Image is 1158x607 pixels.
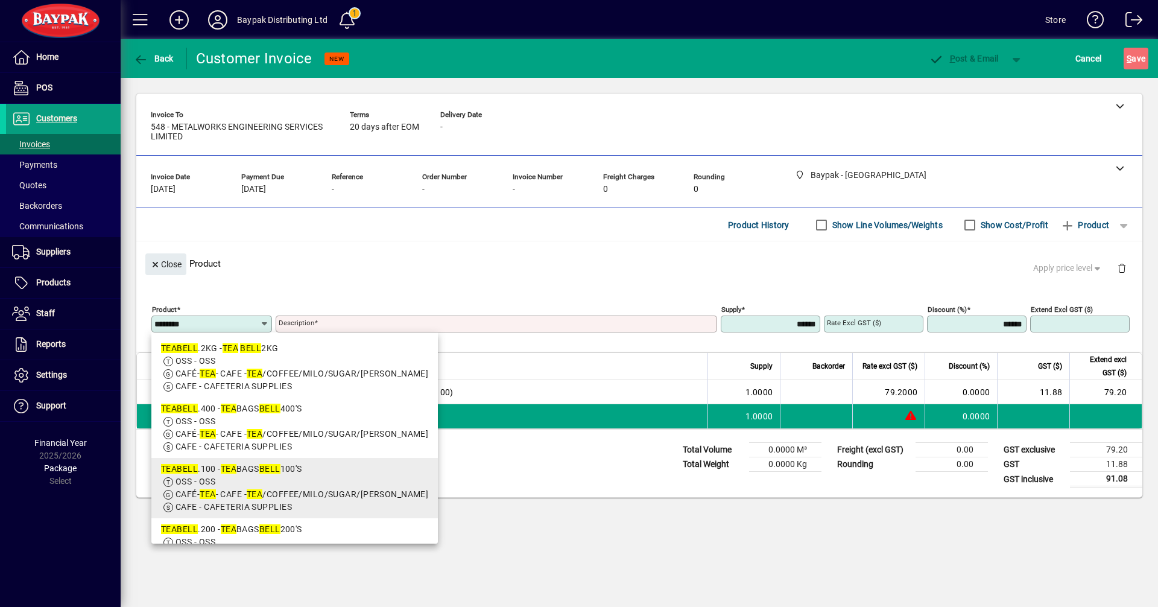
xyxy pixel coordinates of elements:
mat-label: Extend excl GST ($) [1031,305,1093,314]
td: GST inclusive [998,472,1070,487]
td: Freight (excl GST) [831,443,916,457]
span: - [440,122,443,132]
span: OSS - OSS [176,537,215,547]
a: Quotes [6,175,121,195]
td: 0.0000 Kg [749,457,821,472]
td: 0.00 [916,443,988,457]
span: 0 [603,185,608,194]
em: TEA [247,489,262,499]
span: Suppliers [36,247,71,256]
label: Show Line Volumes/Weights [830,219,943,231]
em: BELL [177,464,198,474]
em: TEA [161,404,177,413]
span: 1.0000 [745,410,773,422]
span: Backorders [12,201,62,211]
td: 79.20 [1070,443,1142,457]
mat-option: TEABELL.100 - TEA BAGS BELL 100'S [151,458,438,518]
a: Backorders [6,195,121,216]
div: .100 - BAGS 100'S [161,463,428,475]
a: Knowledge Base [1078,2,1104,42]
span: POS [36,83,52,92]
em: TEA [221,404,236,413]
button: Close [145,253,186,275]
em: BELL [240,343,261,353]
mat-option: TEABELL.2KG - TEA BELL 2KG [151,337,438,398]
span: ost & Email [929,54,999,63]
button: Profile [198,9,237,31]
span: CAFE - CAFETERIA SUPPLIES [176,502,292,512]
span: NEW [329,55,344,63]
em: TEA [161,343,177,353]
button: Save [1124,48,1148,69]
span: Discount (%) [949,360,990,373]
a: Communications [6,216,121,237]
mat-label: Supply [721,305,741,314]
span: Extend excl GST ($) [1077,353,1127,380]
a: Staff [6,299,121,329]
td: Rounding [831,457,916,472]
em: TEA [161,464,177,474]
em: TEA [221,464,236,474]
div: .400 - BAGS 400'S [161,402,428,415]
mat-option: TEABELL.400 - TEA BAGS BELL 400'S [151,398,438,458]
span: Staff [36,308,55,318]
span: Reports [36,339,66,349]
em: TEA [161,524,177,534]
label: Show Cost/Profit [978,219,1048,231]
em: TEA [221,524,236,534]
button: Apply price level [1028,258,1108,279]
span: S [1127,54,1131,63]
span: CAFÉ- - CAFE - /COFFEE/MILO/SUGAR/[PERSON_NAME] [176,489,428,499]
app-page-header-button: Back [121,48,187,69]
span: CAFÉ- - CAFE - /COFFEE/MILO/SUGAR/[PERSON_NAME] [176,369,428,378]
span: GST ($) [1038,360,1062,373]
span: Products [36,278,71,287]
span: [DATE] [241,185,266,194]
em: TEA [247,369,262,378]
span: OSS - OSS [176,477,215,486]
div: Baypak Distributing Ltd [237,10,327,30]
mat-error: Required [279,332,707,345]
a: Reports [6,329,121,360]
button: Back [130,48,177,69]
div: Product [136,241,1142,285]
a: POS [6,73,121,103]
button: Delete [1107,253,1136,282]
mat-label: Product [152,305,177,314]
div: Store [1045,10,1066,30]
td: 0.0000 [925,380,997,404]
span: Supply [750,360,773,373]
span: Payments [12,160,57,170]
span: Customers [36,113,77,123]
span: Communications [12,221,83,231]
span: - [422,185,425,194]
em: TEA [223,343,238,353]
span: CAFÉ- - CAFE - /COFFEE/MILO/SUGAR/[PERSON_NAME] [176,429,428,439]
a: Suppliers [6,237,121,267]
span: Cancel [1075,49,1102,68]
em: TEA [200,369,215,378]
span: 0 [694,185,698,194]
a: Payments [6,154,121,175]
div: .2KG - 2KG [161,342,428,355]
span: Product History [728,215,789,235]
td: 0.0000 M³ [749,443,821,457]
em: BELL [259,464,280,474]
td: 79.20 [1069,380,1142,404]
span: ave [1127,49,1145,68]
a: Home [6,42,121,72]
span: - [513,185,515,194]
span: [DATE] [151,185,176,194]
td: 0.0000 [925,404,997,428]
td: 91.08 [1070,472,1142,487]
button: Cancel [1072,48,1105,69]
button: Product History [723,214,794,236]
span: P [950,54,955,63]
em: BELL [177,524,198,534]
span: 1.0000 [745,386,773,398]
td: 11.88 [997,380,1069,404]
em: TEA [200,429,215,439]
em: BELL [177,404,198,413]
em: BELL [259,524,280,534]
mat-option: TEABELL.200 - TEA BAGS BELL 200'S [151,518,438,579]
